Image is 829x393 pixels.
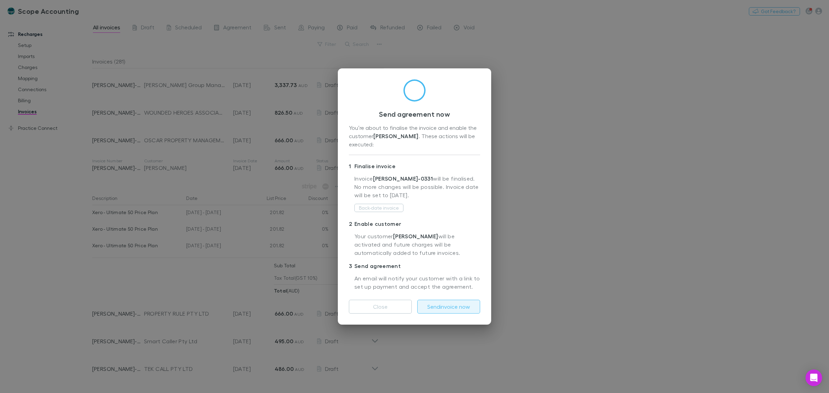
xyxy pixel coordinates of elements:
[349,262,354,270] div: 3
[349,124,480,149] div: You’re about to finalise the invoice and enable the customer . These actions will be executed:
[354,204,403,212] button: Back-date invoice
[354,274,480,291] p: An email will notify your customer with a link to set up payment and accept the agreement.
[349,162,354,170] div: 1
[373,133,419,140] strong: [PERSON_NAME]
[349,218,480,229] p: Enable customer
[349,110,480,118] h3: Send agreement now
[417,300,480,314] button: Sendinvoice now
[349,300,412,314] button: Close
[806,370,822,386] div: Open Intercom Messenger
[373,175,433,182] strong: [PERSON_NAME]-0331
[349,161,480,172] p: Finalise invoice
[354,174,480,203] p: Invoice will be finalised. No more changes will be possible. Invoice date will be set to [DATE] .
[349,260,480,271] p: Send agreement
[354,232,480,258] p: Your customer will be activated and future charges will be automatically added to future invoices.
[393,233,438,240] strong: [PERSON_NAME]
[349,220,354,228] div: 2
